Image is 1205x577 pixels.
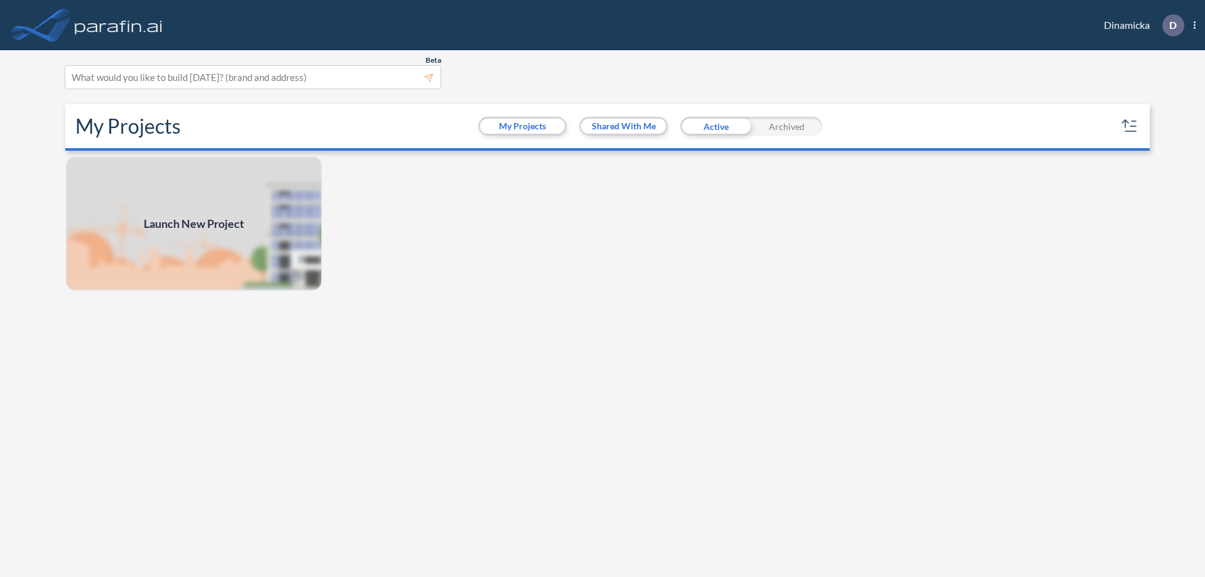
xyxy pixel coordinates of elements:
[72,13,165,38] img: logo
[65,156,323,291] img: add
[680,117,751,136] div: Active
[581,119,666,134] button: Shared With Me
[75,114,181,138] h2: My Projects
[144,215,244,232] span: Launch New Project
[1085,14,1196,36] div: Dinamicka
[1120,116,1140,136] button: sort
[1169,19,1177,31] p: D
[65,156,323,291] a: Launch New Project
[426,55,441,65] span: Beta
[751,117,822,136] div: Archived
[480,119,565,134] button: My Projects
